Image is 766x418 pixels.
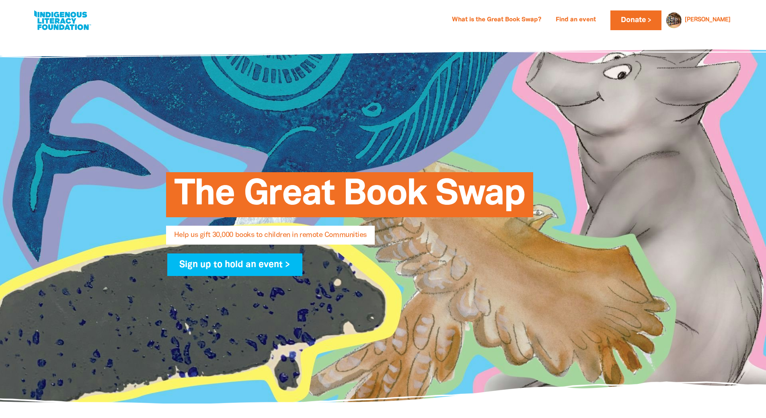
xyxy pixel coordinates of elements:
span: The Great Book Swap [174,178,525,217]
a: What is the Great Book Swap? [447,14,546,27]
a: Donate [610,10,661,30]
a: [PERSON_NAME] [685,17,731,23]
a: Find an event [551,14,601,27]
a: Sign up to hold an event > [167,253,303,276]
span: Help us gift 30,000 books to children in remote Communities [174,232,367,245]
